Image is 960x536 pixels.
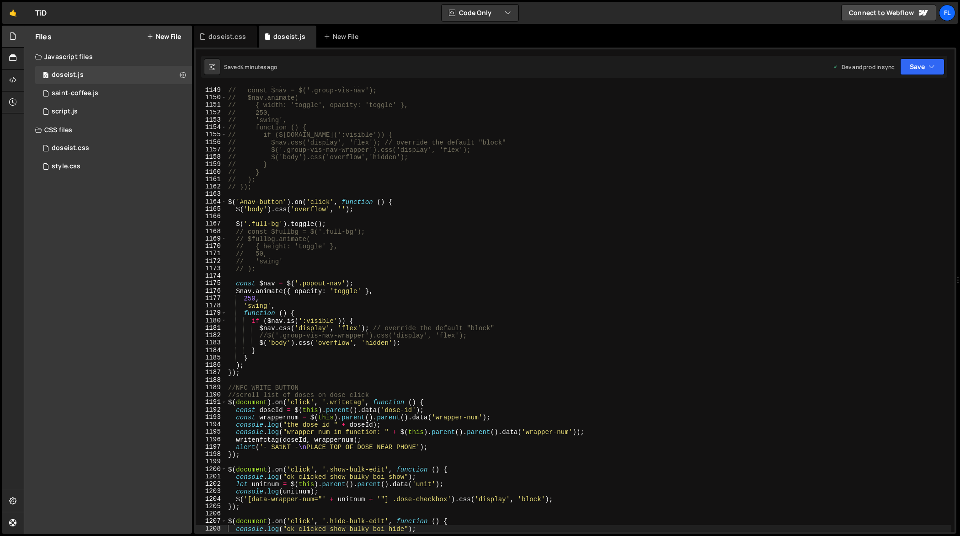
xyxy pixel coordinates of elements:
div: 4604/42100.css [35,139,192,157]
div: 1170 [196,242,227,250]
div: 1151 [196,101,227,108]
div: 1150 [196,94,227,101]
div: 1169 [196,235,227,242]
div: doseist.css [208,32,246,41]
div: 1199 [196,458,227,465]
div: 1156 [196,139,227,146]
h2: Files [35,32,52,42]
div: saint-coffee.js [52,89,98,97]
div: 1174 [196,272,227,279]
div: doseist.js [52,71,84,79]
button: Code Only [442,5,518,21]
div: 4 minutes ago [240,63,277,71]
div: 1204 [196,495,227,503]
div: 1161 [196,176,227,183]
div: 1152 [196,109,227,116]
div: 1193 [196,413,227,421]
div: 1172 [196,257,227,265]
div: 1191 [196,398,227,406]
div: 1180 [196,317,227,324]
div: 1195 [196,428,227,435]
div: 1153 [196,116,227,123]
div: 1158 [196,153,227,161]
div: 1186 [196,361,227,369]
div: 1149 [196,86,227,94]
div: TiD [35,7,47,18]
div: 1166 [196,213,227,220]
div: 1175 [196,279,227,287]
a: Connect to Webflow [841,5,936,21]
div: 1206 [196,510,227,517]
a: Fl [939,5,955,21]
div: 1202 [196,480,227,488]
div: 1185 [196,354,227,361]
button: Save [900,59,944,75]
div: 1163 [196,190,227,198]
div: 1198 [196,450,227,458]
div: 1157 [196,146,227,153]
a: 🤙 [2,2,24,24]
div: 1197 [196,443,227,450]
div: 1194 [196,421,227,428]
div: CSS files [24,121,192,139]
div: 1182 [196,332,227,339]
div: 1196 [196,436,227,443]
div: 1205 [196,503,227,510]
div: 1181 [196,324,227,332]
div: Dev and prod in sync [832,63,895,71]
div: script.js [52,107,78,116]
div: 1179 [196,309,227,316]
div: 1173 [196,265,227,272]
div: 1160 [196,168,227,176]
div: 1171 [196,250,227,257]
button: New File [147,33,181,40]
span: 0 [43,72,48,80]
div: 1178 [196,302,227,309]
div: 1203 [196,488,227,495]
div: 1167 [196,220,227,227]
div: 4604/24567.js [35,102,192,121]
div: 1165 [196,205,227,213]
div: 1207 [196,517,227,525]
div: 1190 [196,391,227,398]
div: 1155 [196,131,227,138]
div: 1168 [196,228,227,235]
div: doseist.js [273,32,305,41]
div: 1189 [196,384,227,391]
div: 1201 [196,473,227,480]
div: 1159 [196,161,227,168]
div: Saved [224,63,277,71]
div: doseist.css [52,144,89,152]
div: Javascript files [24,48,192,66]
div: 1208 [196,525,227,532]
div: 4604/37981.js [35,66,192,84]
div: 1187 [196,369,227,376]
div: 1183 [196,339,227,346]
div: 1176 [196,287,227,295]
div: 4604/27020.js [35,84,192,102]
div: 1154 [196,123,227,131]
div: 1184 [196,347,227,354]
div: 1177 [196,295,227,302]
div: 1162 [196,183,227,190]
div: New File [324,32,362,41]
div: 1188 [196,376,227,384]
div: 4604/25434.css [35,157,192,176]
div: 1200 [196,466,227,473]
div: 1164 [196,198,227,205]
div: 1192 [196,406,227,413]
div: style.css [52,162,80,171]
